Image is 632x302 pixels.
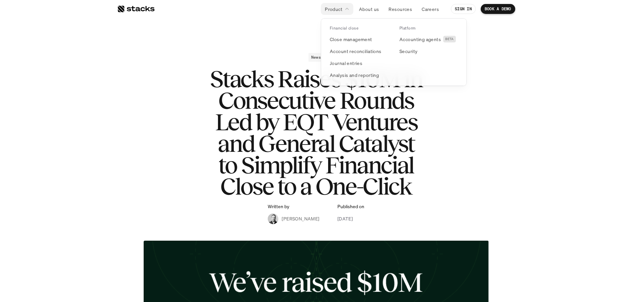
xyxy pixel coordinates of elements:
p: [DATE] [337,215,353,222]
a: Close management [326,33,392,45]
p: Resources [388,6,412,13]
p: Account reconciliations [330,48,382,55]
a: Account reconciliations [326,45,392,57]
p: Product [325,6,342,13]
p: SIGN IN [455,7,472,11]
p: About us [359,6,379,13]
p: Analysis and reporting [330,72,379,79]
img: Albert [268,213,278,224]
p: Close management [330,36,372,43]
h2: News [311,55,321,60]
a: Resources [385,3,416,15]
a: BOOK A DEMO [481,4,515,14]
a: Accounting agentsBETA [395,33,462,45]
a: Careers [418,3,443,15]
a: Analysis and reporting [326,69,392,81]
p: Security [399,48,417,55]
h2: BETA [445,37,454,41]
p: Published on [337,204,364,210]
p: BOOK A DEMO [485,7,511,11]
a: Security [395,45,462,57]
a: About us [355,3,383,15]
p: Platform [399,26,416,30]
a: Journal entries [326,57,392,69]
a: SIGN IN [451,4,476,14]
p: Accounting agents [399,36,441,43]
a: Privacy Policy [78,126,107,131]
p: Financial close [330,26,358,30]
p: Careers [422,6,439,13]
p: Written by [268,204,289,210]
p: [PERSON_NAME] [282,215,319,222]
p: Journal entries [330,60,362,67]
h1: Stacks Raises $10M in Consecutive Rounds Led by EQT Ventures and General Catalyst to Simplify Fin... [183,68,449,197]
